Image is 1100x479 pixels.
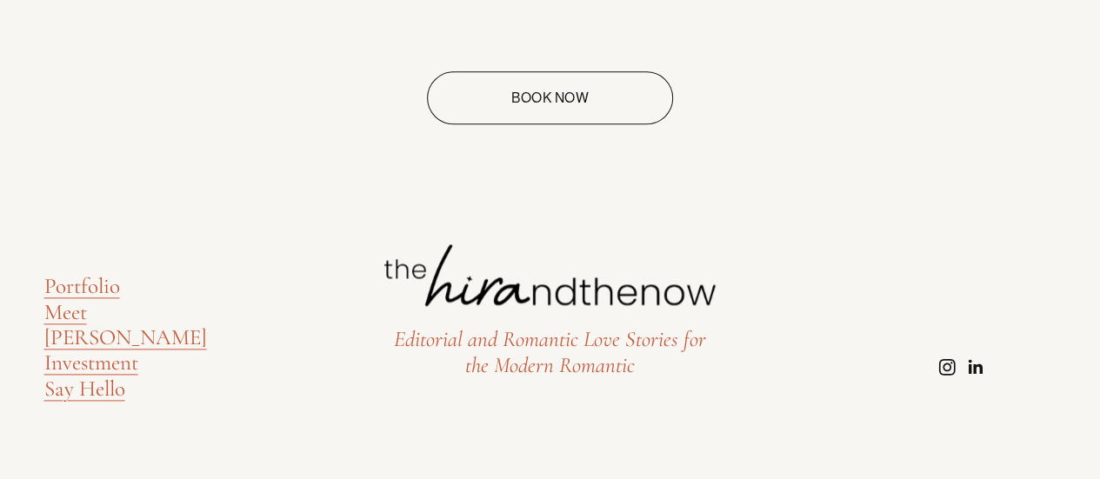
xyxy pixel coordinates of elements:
[427,71,673,124] a: Book Now
[394,326,711,377] em: Editorial and Romantic Love Stories for the Modern Romantic
[938,358,956,376] a: Instagram
[44,300,207,351] a: Meet [PERSON_NAME]
[966,358,983,376] a: LinkedIn
[44,274,120,299] a: Portfolio
[44,350,138,376] a: Investment
[44,376,125,402] a: Say Hello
